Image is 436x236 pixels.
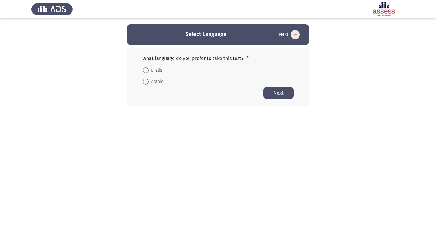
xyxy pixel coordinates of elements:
button: Start assessment [277,30,302,39]
span: Arabic [149,78,163,85]
h3: Select Language [186,31,226,38]
img: Assessment logo of Development Assessment R1 (EN/AR) [363,1,405,18]
span: English [149,67,165,74]
p: What language do you prefer to take this test? [142,56,294,61]
img: Assess Talent Management logo [31,1,73,18]
button: Start assessment [263,87,294,99]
